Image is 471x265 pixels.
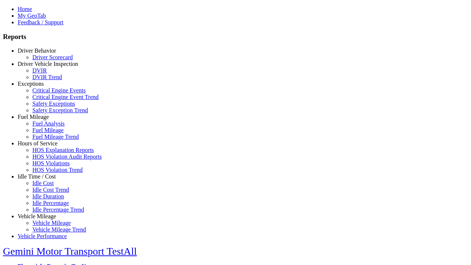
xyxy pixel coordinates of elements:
[32,74,62,80] a: DVIR Trend
[32,94,99,100] a: Critical Engine Event Trend
[32,180,54,186] a: Idle Cost
[18,19,63,25] a: Feedback / Support
[32,87,86,93] a: Critical Engine Events
[18,233,67,239] a: Vehicle Performance
[32,134,79,140] a: Fuel Mileage Trend
[18,6,32,12] a: Home
[32,153,102,160] a: HOS Violation Audit Reports
[32,187,69,193] a: Idle Cost Trend
[32,54,73,60] a: Driver Scorecard
[32,67,47,74] a: DVIR
[18,47,56,54] a: Driver Behavior
[32,200,69,206] a: Idle Percentage
[3,245,137,257] a: Gemini Motor Transport TestAll
[32,147,94,153] a: HOS Explanation Reports
[18,114,49,120] a: Fuel Mileage
[18,81,44,87] a: Exceptions
[32,127,64,133] a: Fuel Mileage
[32,226,86,233] a: Vehicle Mileage Trend
[32,107,88,113] a: Safety Exception Trend
[18,213,56,219] a: Vehicle Mileage
[32,167,83,173] a: HOS Violation Trend
[32,206,84,213] a: Idle Percentage Trend
[18,61,78,67] a: Driver Vehicle Inspection
[32,193,64,199] a: Idle Duration
[18,173,56,180] a: Idle Time / Cost
[32,160,70,166] a: HOS Violations
[18,140,57,146] a: Hours of Service
[18,13,46,19] a: My GeoTab
[32,120,65,127] a: Fuel Analysis
[3,33,468,41] h3: Reports
[32,100,75,107] a: Safety Exceptions
[32,220,71,226] a: Vehicle Mileage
